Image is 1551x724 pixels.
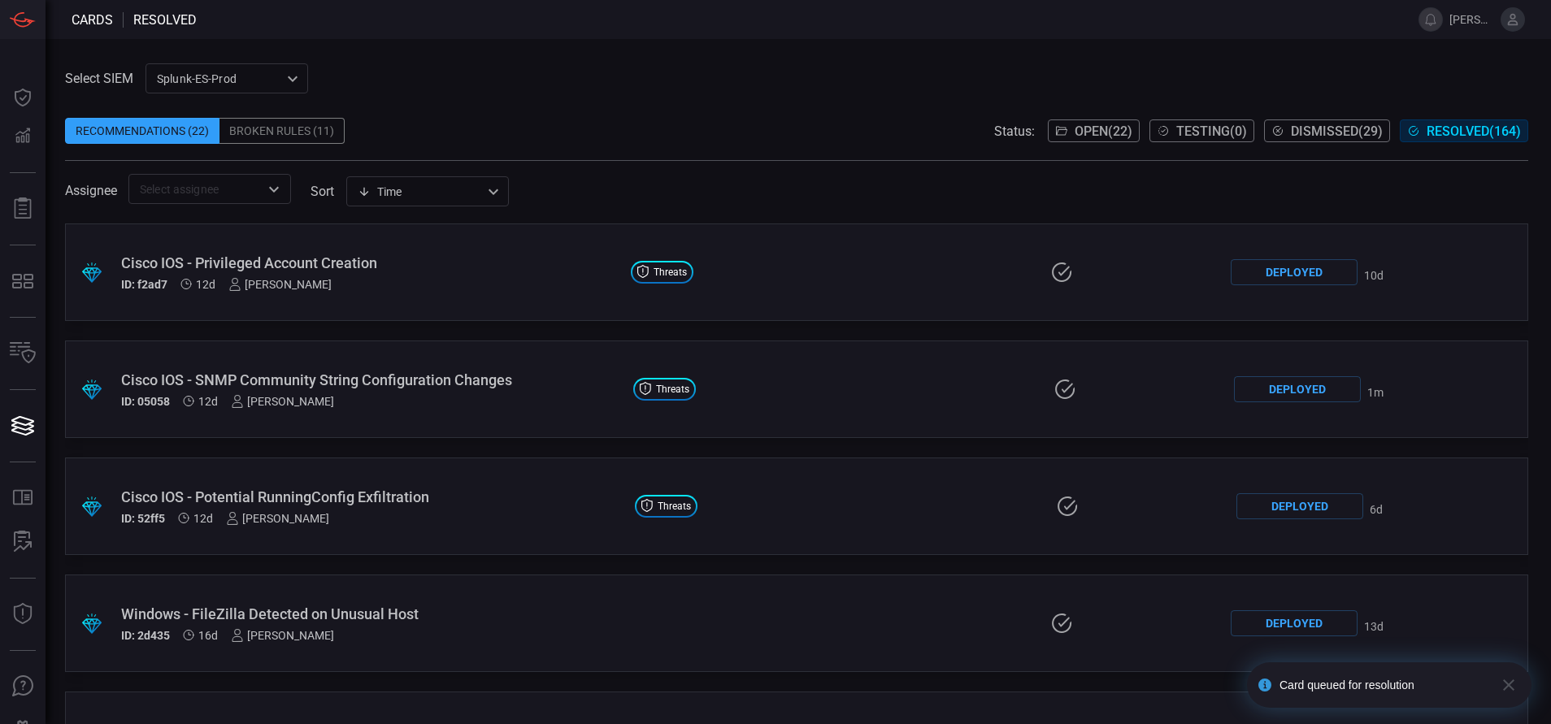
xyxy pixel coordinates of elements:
h5: ID: f2ad7 [121,278,167,291]
span: Aug 29, 2025 2:51 PM [1364,269,1384,282]
h5: ID: 2d435 [121,629,170,642]
button: Dismissed(29) [1264,119,1390,142]
span: Aug 24, 2025 8:50 AM [198,629,218,642]
span: Aug 27, 2025 5:10 PM [196,278,215,291]
div: [PERSON_NAME] [231,395,334,408]
button: Cards [3,406,42,445]
span: Threats [658,501,691,511]
div: Broken Rules (11) [219,118,345,144]
span: Threats [654,267,687,277]
div: Windows - FileZilla Detected on Unusual Host [121,605,618,622]
div: Cisco IOS - Privileged Account Creation [121,254,618,271]
span: Testing ( 0 ) [1176,124,1247,139]
span: Dismissed ( 29 ) [1291,124,1383,139]
div: [PERSON_NAME] [231,629,334,642]
button: Threat Intelligence [3,595,42,634]
span: Aug 26, 2025 4:54 PM [1364,620,1384,633]
span: Cards [72,12,113,28]
button: Dashboard [3,78,42,117]
span: Sep 02, 2025 12:49 PM [1370,503,1383,516]
div: Recommendations (22) [65,118,219,144]
div: Deployed [1236,493,1363,519]
span: Assignee [65,183,117,198]
button: Open(22) [1048,119,1140,142]
h5: ID: 52ff5 [121,512,165,525]
input: Select assignee [133,179,259,199]
div: Cisco IOS - Potential RunningConfig Exfiltration [121,488,622,505]
button: Open [263,178,285,201]
button: ALERT ANALYSIS [3,522,42,561]
div: [PERSON_NAME] [228,278,332,291]
span: Sep 08, 2025 10:30 PM [1367,386,1384,399]
button: Inventory [3,334,42,373]
label: Select SIEM [65,71,133,86]
div: Deployed [1234,376,1361,402]
span: Status: [994,124,1035,139]
div: Deployed [1231,610,1358,636]
span: Open ( 22 ) [1075,124,1132,139]
div: Deployed [1231,259,1358,285]
span: Threats [656,384,689,394]
label: sort [311,184,334,199]
span: Aug 27, 2025 5:09 PM [193,512,213,525]
button: Reports [3,189,42,228]
span: [PERSON_NAME].[PERSON_NAME] [1449,13,1494,26]
div: [PERSON_NAME] [226,512,329,525]
button: Detections [3,117,42,156]
div: Card queued for resolution [1279,678,1488,691]
span: Aug 27, 2025 5:09 PM [198,395,218,408]
span: Resolved ( 164 ) [1427,124,1521,139]
button: Ask Us A Question [3,667,42,706]
p: Splunk-ES-Prod [157,71,282,87]
button: Testing(0) [1149,119,1254,142]
button: Resolved(164) [1400,119,1528,142]
button: MITRE - Detection Posture [3,262,42,301]
span: resolved [133,12,197,28]
button: Rule Catalog [3,479,42,518]
div: Cisco IOS - SNMP Community String Configuration Changes [121,371,620,388]
h5: ID: 05058 [121,395,170,408]
div: Time [358,184,483,200]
